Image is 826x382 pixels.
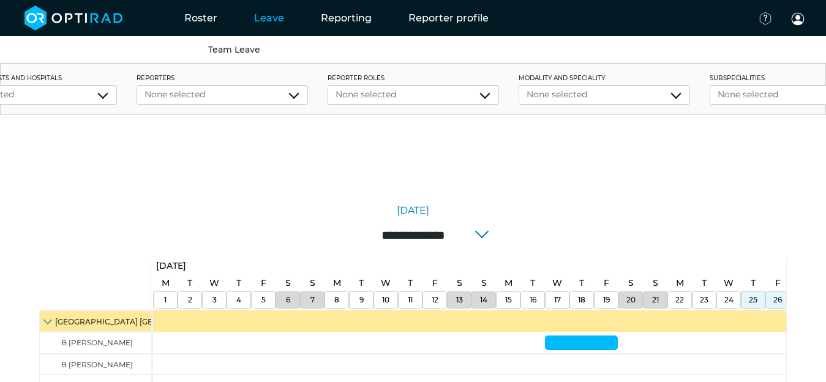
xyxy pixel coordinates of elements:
div: None selected [336,88,491,101]
a: [DATE] [397,203,429,218]
a: December 16, 2025 [527,292,539,308]
a: December 3, 2025 [209,292,220,308]
a: December 5, 2025 [258,292,269,308]
a: December 18, 2025 [575,292,588,308]
a: December 8, 2025 [330,274,344,292]
a: December 15, 2025 [501,274,516,292]
a: December 13, 2025 [453,292,466,308]
a: December 1, 2025 [159,274,173,292]
a: December 6, 2025 [283,292,293,308]
span: B [PERSON_NAME] [61,360,133,369]
a: December 24, 2025 [721,274,737,292]
a: December 1, 2025 [153,257,189,275]
a: December 23, 2025 [699,274,710,292]
a: December 26, 2025 [770,292,785,308]
a: December 2, 2025 [184,274,195,292]
a: December 10, 2025 [379,292,392,308]
div: None selected [527,88,682,101]
a: December 20, 2025 [623,292,639,308]
a: December 5, 2025 [258,274,269,292]
span: B [PERSON_NAME] [61,338,133,347]
a: December 4, 2025 [233,292,244,308]
a: December 9, 2025 [356,292,367,308]
img: brand-opti-rad-logos-blue-and-white-d2f68631ba2948856bd03f2d395fb146ddc8fb01b4b6e9315ea85fa773367... [24,6,123,31]
a: December 7, 2025 [307,292,318,308]
a: December 16, 2025 [527,274,538,292]
a: December 3, 2025 [206,274,222,292]
a: December 10, 2025 [378,274,394,292]
a: December 21, 2025 [649,292,662,308]
a: December 1, 2025 [161,292,170,308]
a: December 14, 2025 [478,274,490,292]
a: December 22, 2025 [673,274,687,292]
a: December 14, 2025 [477,292,490,308]
a: Team Leave [208,44,260,55]
a: December 20, 2025 [625,274,637,292]
a: December 11, 2025 [405,292,416,308]
a: December 15, 2025 [502,292,515,308]
a: December 9, 2025 [356,274,367,292]
a: December 18, 2025 [576,274,587,292]
a: December 19, 2025 [601,274,612,292]
a: December 13, 2025 [454,274,465,292]
a: December 2, 2025 [185,292,195,308]
a: December 22, 2025 [672,292,687,308]
a: December 17, 2025 [551,292,564,308]
span: 26 [773,295,782,304]
span: 25 [749,295,757,304]
label: Modality and Speciality [519,73,690,83]
a: December 6, 2025 [282,274,294,292]
a: December 21, 2025 [650,274,661,292]
div: None selected [145,88,300,101]
span: [GEOGRAPHIC_DATA] [GEOGRAPHIC_DATA] [55,317,222,326]
a: December 12, 2025 [429,292,441,308]
a: December 7, 2025 [307,274,318,292]
a: December 8, 2025 [331,292,342,308]
a: December 26, 2025 [772,274,784,292]
a: December 19, 2025 [600,292,613,308]
a: December 25, 2025 [748,274,759,292]
label: Reporter roles [328,73,499,83]
a: December 4, 2025 [233,274,244,292]
a: December 12, 2025 [429,274,441,292]
a: December 11, 2025 [405,274,416,292]
a: December 17, 2025 [549,274,565,292]
a: December 23, 2025 [697,292,711,308]
a: December 25, 2025 [746,292,760,308]
a: December 24, 2025 [721,292,737,308]
label: Reporters [137,73,308,83]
